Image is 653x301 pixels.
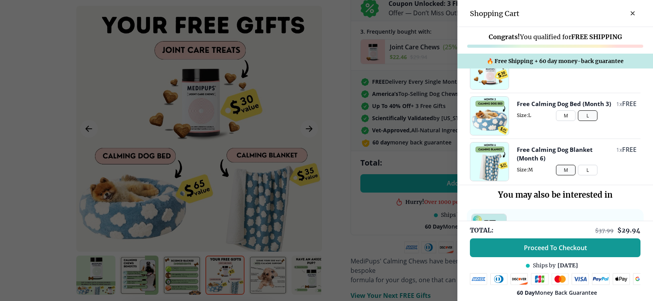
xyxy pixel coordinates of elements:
[556,165,576,175] button: M
[533,262,556,269] span: Ships by
[470,273,487,285] img: amex
[524,244,587,252] span: Proceed To Checkout
[489,33,622,41] span: You qualified for
[571,33,622,41] strong: FREE SHIPPING
[558,262,578,269] span: [DATE]
[511,273,528,285] img: discover
[490,273,507,285] img: diners-club
[517,112,637,118] span: Size: L
[470,97,509,135] img: Free Calming Dog Bed (Month 3)
[616,146,622,153] span: 1 x
[517,99,611,108] button: Free Calming Dog Bed (Month 3)
[625,5,640,21] button: close-cart
[489,33,520,41] strong: Congrats!
[578,110,597,121] button: L
[517,145,612,162] button: Free Calming Dog Blanket (Month 6)
[517,289,535,296] strong: 60 Day
[531,273,549,285] img: jcb
[517,167,637,173] span: Size: M
[470,142,509,181] img: Free Calming Dog Blanket (Month 6)
[622,145,637,154] span: FREE
[487,58,624,65] span: 🔥 Free Shipping + 60 day money-back guarantee
[470,238,640,257] button: Proceed To Checkout
[467,190,644,200] h3: You may also be interested in
[613,273,630,285] img: apple
[578,165,597,175] button: L
[517,289,597,296] span: Money Back Guarantee
[617,226,640,234] span: $ 29.94
[633,273,651,285] img: google
[572,273,589,285] img: visa
[470,51,509,89] img: Free Joint Care Treats (Month 1)
[622,99,637,108] span: FREE
[616,100,622,108] span: 1 x
[592,273,610,285] img: paypal
[472,214,506,249] img: Probiotic Dog Chews
[595,227,613,234] span: $ 37.99
[556,110,576,121] button: M
[471,214,507,249] a: Probiotic Dog Chews
[470,9,519,18] h3: Shopping Cart
[552,273,569,285] img: mastercard
[470,226,493,234] span: TOTAL:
